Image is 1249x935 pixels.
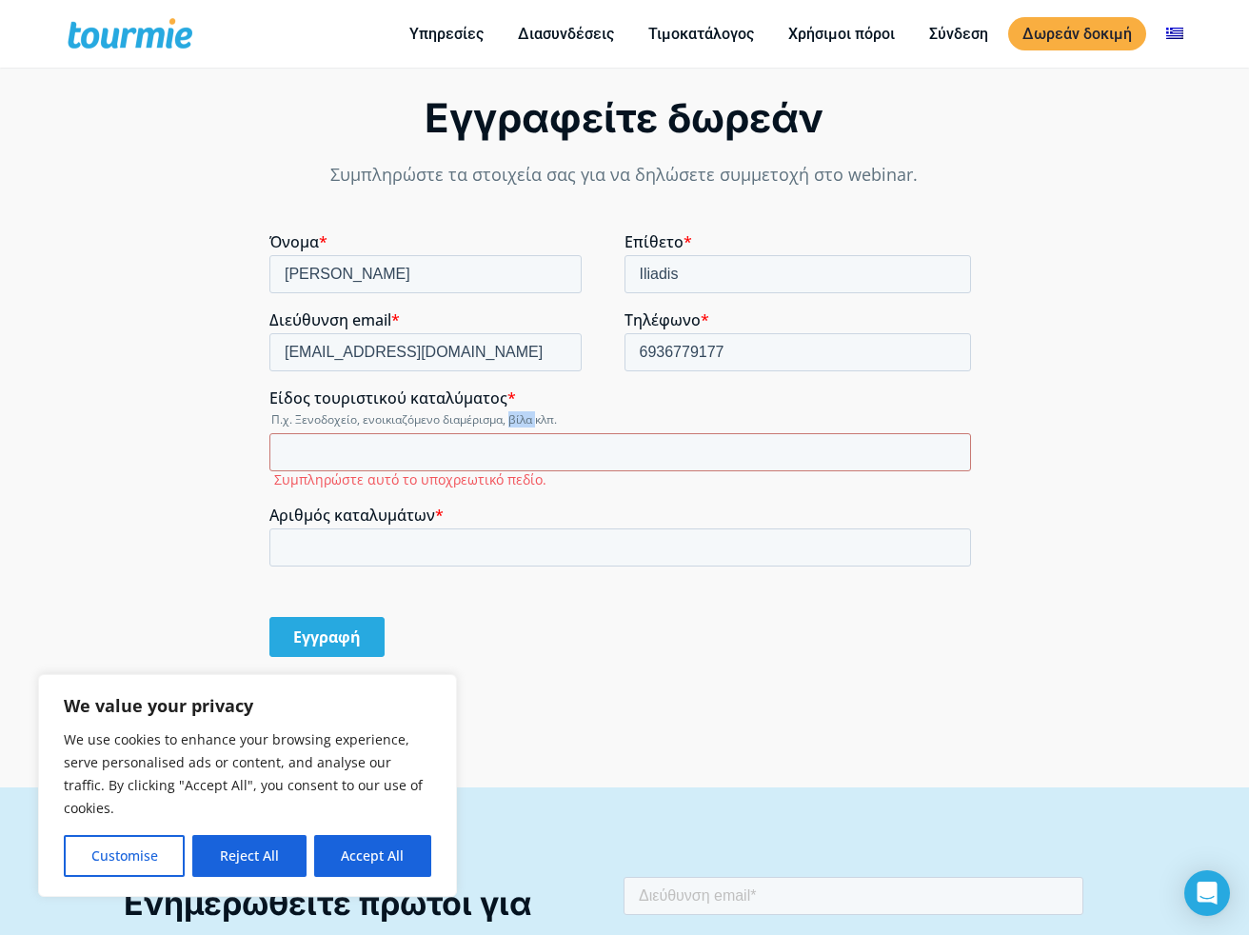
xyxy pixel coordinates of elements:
button: Accept All [314,835,431,877]
a: Αλλαγή σε [1152,22,1198,46]
button: Customise [64,835,185,877]
p: We use cookies to enhance your browsing experience, serve personalised ads or content, and analys... [64,728,431,820]
button: Reject All [192,835,306,877]
span: Τηλέφωνο [355,77,431,98]
p: We value your privacy [64,694,431,717]
a: Δωρεάν δοκιμή [1008,17,1146,50]
label: Συμπληρώστε αυτό το υποχρεωτικό πεδίο. [5,239,709,256]
a: Σύνδεση [915,22,1002,46]
a: Υπηρεσίες [395,22,498,46]
a: Διασυνδέσεις [504,22,628,46]
div: Open Intercom Messenger [1184,870,1230,916]
iframe: Form 0 [269,232,979,673]
a: Τιμοκατάλογος [634,22,768,46]
div: Εγγραφείτε δωρεάν [269,92,979,144]
p: Συμπληρώστε τα στοιχεία σας για να δηλώσετε συμμετοχή στο webinar. [269,162,979,188]
a: Χρήσιμοι πόροι [774,22,909,46]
